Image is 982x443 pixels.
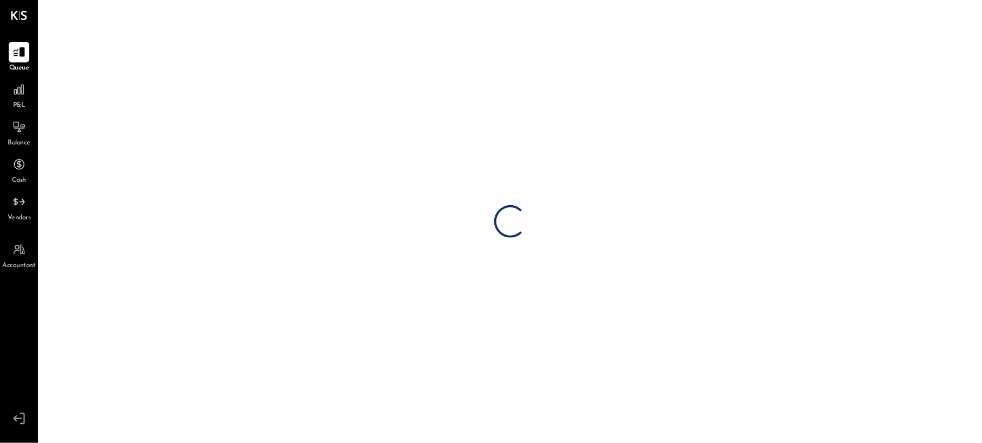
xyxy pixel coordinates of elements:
a: Balance [1,117,37,148]
a: P&L [1,79,37,111]
span: P&L [13,101,25,111]
span: Cash [12,176,26,186]
span: Queue [9,64,29,73]
span: Accountant [3,261,36,271]
a: Vendors [1,192,37,223]
a: Cash [1,154,37,186]
span: Vendors [8,213,31,223]
span: Balance [8,138,30,148]
a: Accountant [1,239,37,271]
a: Queue [1,42,37,73]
